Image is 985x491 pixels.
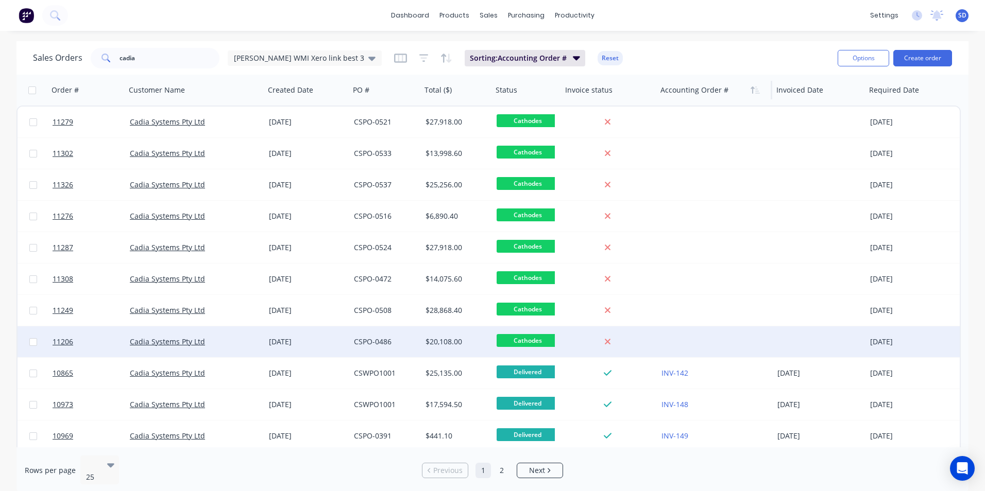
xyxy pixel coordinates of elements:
div: [DATE] [870,242,952,253]
div: [DATE] [269,431,346,441]
a: Cadia Systems Pty Ltd [130,180,205,189]
div: Invoice status [565,85,613,95]
span: 10973 [53,399,73,410]
div: CSPO-0537 [354,180,414,190]
span: 11287 [53,242,73,253]
a: Previous page [422,465,468,476]
span: Cathodes [497,146,558,159]
div: PO # [353,85,369,95]
div: $14,075.60 [426,274,485,284]
div: [DATE] [269,242,346,253]
div: $441.10 [426,431,485,441]
div: [DATE] [269,399,346,410]
input: Search... [120,48,220,68]
div: Open Intercom Messenger [950,456,975,481]
div: $25,135.00 [426,368,485,378]
div: 25 [86,472,98,482]
div: productivity [550,8,600,23]
div: CSPO-0521 [354,117,414,127]
div: $17,594.50 [426,399,485,410]
div: CSPO-0486 [354,337,414,347]
div: CSPO-0508 [354,305,414,315]
div: $28,868.40 [426,305,485,315]
a: 11302 [53,138,130,169]
div: CSPO-0524 [354,242,414,253]
span: Next [529,465,545,476]
div: [DATE] [870,399,952,410]
a: Cadia Systems Pty Ltd [130,368,205,378]
a: Next page [517,465,563,476]
span: 11326 [53,180,73,190]
span: Sorting: Accounting Order # [470,53,567,63]
a: 11287 [53,232,130,263]
span: Delivered [497,428,558,441]
div: settings [865,8,904,23]
span: Rows per page [25,465,76,476]
div: [DATE] [269,211,346,221]
div: $20,108.00 [426,337,485,347]
a: Cadia Systems Pty Ltd [130,274,205,284]
div: CSWPO1001 [354,399,414,410]
a: Cadia Systems Pty Ltd [130,305,205,315]
a: dashboard [386,8,434,23]
a: 11326 [53,169,130,200]
div: CSPO-0516 [354,211,414,221]
div: $25,256.00 [426,180,485,190]
div: [DATE] [870,368,952,378]
div: CSPO-0472 [354,274,414,284]
a: 11206 [53,326,130,357]
div: $27,918.00 [426,242,485,253]
div: [DATE] [870,305,952,315]
a: 11279 [53,107,130,137]
h1: Sales Orders [33,53,82,63]
div: products [434,8,474,23]
div: [DATE] [870,211,952,221]
div: [DATE] [870,117,952,127]
span: Cathodes [497,271,558,284]
span: Cathodes [497,334,558,347]
span: Cathodes [497,177,558,190]
img: Factory [19,8,34,23]
a: Cadia Systems Pty Ltd [130,399,205,409]
div: CSPO-0533 [354,148,414,159]
div: sales [474,8,503,23]
a: Cadia Systems Pty Ltd [130,431,205,441]
a: Cadia Systems Pty Ltd [130,242,205,252]
span: [PERSON_NAME] WMI Xero link best 3 [234,52,364,63]
a: 11276 [53,201,130,232]
span: Previous [433,465,463,476]
span: SD [958,11,966,20]
a: INV-149 [661,431,688,441]
div: Customer Name [129,85,185,95]
a: Cadia Systems Pty Ltd [130,117,205,127]
div: [DATE] [269,180,346,190]
span: 10865 [53,368,73,378]
div: $27,918.00 [426,117,485,127]
div: [DATE] [269,368,346,378]
span: 11302 [53,148,73,159]
div: [DATE] [777,368,862,378]
a: Cadia Systems Pty Ltd [130,211,205,221]
button: Reset [598,51,623,65]
button: Options [838,50,889,66]
span: 11308 [53,274,73,284]
div: Required Date [869,85,919,95]
div: [DATE] [870,148,952,159]
a: Page 2 [494,463,510,478]
div: $6,890.40 [426,211,485,221]
span: Cathodes [497,208,558,221]
div: [DATE] [870,431,952,441]
span: Delivered [497,397,558,410]
span: Cathodes [497,240,558,253]
span: 11206 [53,337,73,347]
span: 11276 [53,211,73,221]
div: CSPO-0391 [354,431,414,441]
div: Status [496,85,517,95]
a: INV-142 [661,368,688,378]
a: 11308 [53,264,130,294]
button: Create order [893,50,952,66]
ul: Pagination [418,463,567,478]
div: [DATE] [870,180,952,190]
div: CSWPO1001 [354,368,414,378]
div: [DATE] [269,274,346,284]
